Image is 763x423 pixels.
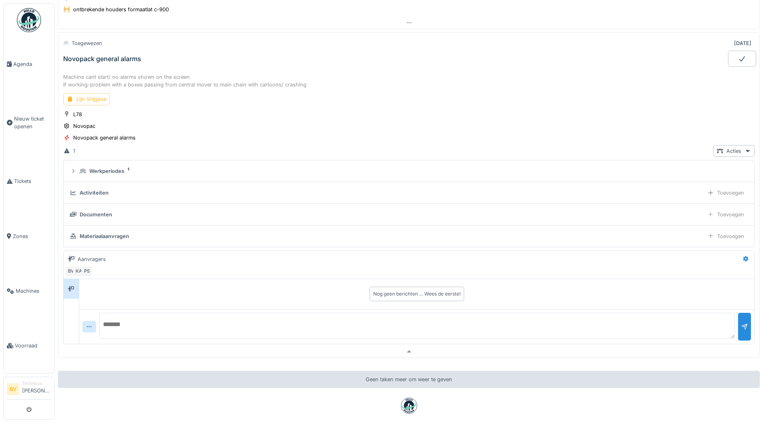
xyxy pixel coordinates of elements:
li: BV [7,383,19,395]
span: Voorraad [15,342,51,349]
div: PS [81,266,93,277]
div: Toevoegen [704,209,748,220]
div: Novopack general alarms [73,134,136,142]
div: Aanvragers [78,255,106,263]
div: Toegewezen [72,39,102,47]
div: Novopac [73,122,95,130]
a: Voorraad [4,318,54,373]
div: Toevoegen [704,187,748,199]
span: Tickets [14,177,51,185]
img: Badge_color-CXgf-gQk.svg [17,8,41,32]
span: Agenda [13,60,51,68]
a: Machines [4,264,54,318]
summary: DocumentenToevoegen [67,207,751,222]
div: Activiteiten [80,189,109,197]
div: Geen taken meer om weer te geven [58,371,760,388]
div: BV [65,266,76,277]
div: 1 [73,147,75,155]
summary: ActiviteitenToevoegen [67,185,751,200]
span: Zones [13,232,51,240]
summary: Werkperiodes1 [67,164,751,179]
div: Materiaalaanvragen [80,232,129,240]
div: KA [73,266,84,277]
div: Toevoegen [704,230,748,242]
a: Tickets [4,154,54,209]
a: Nieuw ticket openen [4,91,54,154]
div: Machine cant start/ no alarms shown on the screen If working-problem with a boxes passing from ce... [63,73,755,88]
span: Machines [16,287,51,295]
div: Novopack general alarms [63,55,141,63]
div: Nog geen berichten … Wees de eerste! [373,290,461,298]
div: Lijn Vrijgave [63,93,110,105]
div: Acties [713,145,755,157]
div: Technicus [22,380,51,386]
div: [DATE] [734,39,751,47]
a: Agenda [4,37,54,91]
a: BV Technicus[PERSON_NAME] [7,380,51,400]
div: Documenten [80,211,112,218]
div: Werkperiodes [89,167,124,175]
span: Nieuw ticket openen [14,115,51,130]
a: Zones [4,209,54,263]
li: [PERSON_NAME] [22,380,51,398]
div: L78 [73,111,82,118]
img: badge-BVDL4wpA.svg [401,398,417,414]
div: ontbrekende houders formaatlat c-900 [73,6,169,13]
summary: MateriaalaanvragenToevoegen [67,229,751,244]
